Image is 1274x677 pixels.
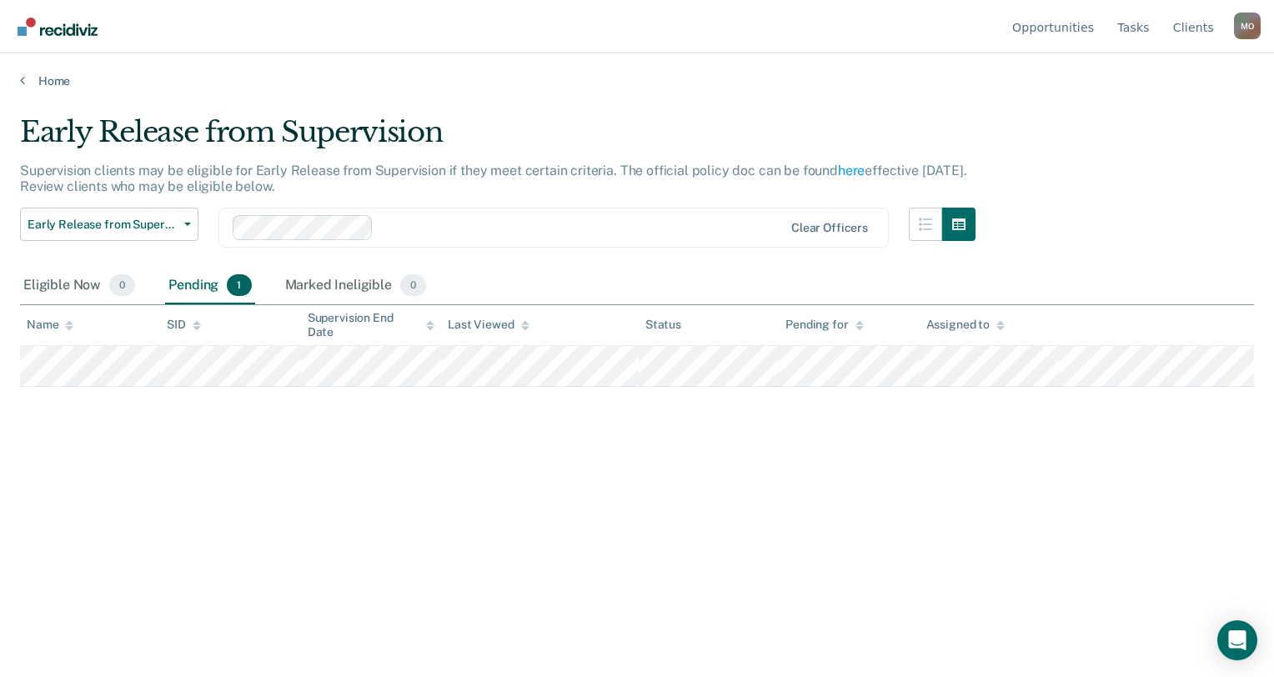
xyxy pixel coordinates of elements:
[400,274,426,296] span: 0
[20,208,198,241] button: Early Release from Supervision
[1234,13,1261,39] button: Profile dropdown button
[308,311,434,339] div: Supervision End Date
[18,18,98,36] img: Recidiviz
[926,318,1005,332] div: Assigned to
[167,318,201,332] div: SID
[1217,620,1257,660] div: Open Intercom Messenger
[838,163,865,178] a: here
[109,274,135,296] span: 0
[645,318,681,332] div: Status
[20,115,976,163] div: Early Release from Supervision
[791,221,868,235] div: Clear officers
[20,268,138,304] div: Eligible Now0
[28,218,178,232] span: Early Release from Supervision
[785,318,863,332] div: Pending for
[165,268,254,304] div: Pending1
[227,274,251,296] span: 1
[448,318,529,332] div: Last Viewed
[1234,13,1261,39] div: M O
[27,318,73,332] div: Name
[282,268,430,304] div: Marked Ineligible0
[20,73,1254,88] a: Home
[20,163,967,194] p: Supervision clients may be eligible for Early Release from Supervision if they meet certain crite...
